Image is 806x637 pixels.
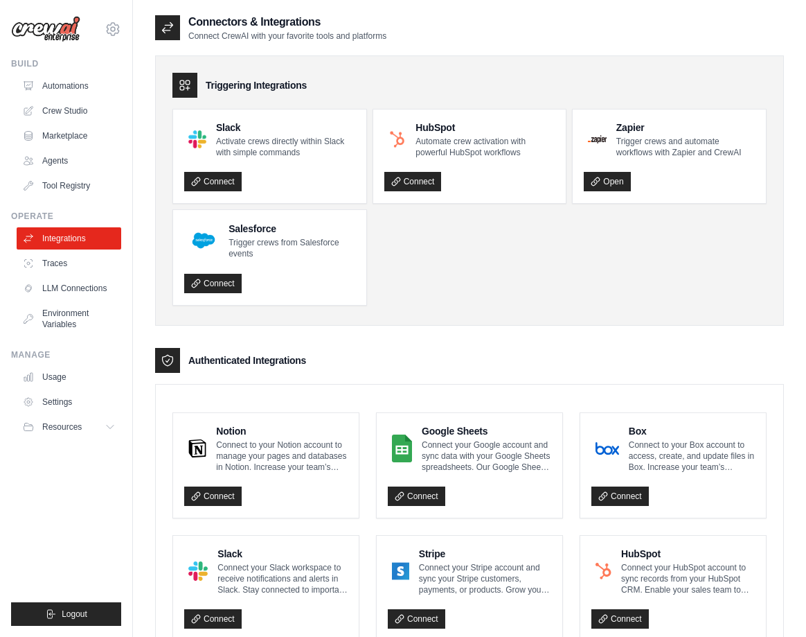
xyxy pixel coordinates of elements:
[217,547,348,561] h4: Slack
[229,222,355,236] h4: Salesforce
[217,562,348,595] p: Connect your Slack workspace to receive notifications and alerts in Slack. Stay connected to impo...
[419,547,551,561] h4: Stripe
[216,136,355,158] p: Activate crews directly within Slack with simple commands
[11,349,121,360] div: Manage
[17,175,121,197] a: Tool Registry
[184,172,242,191] a: Connect
[17,75,121,97] a: Automations
[188,14,386,30] h2: Connectors & Integrations
[388,609,445,629] a: Connect
[11,602,121,626] button: Logout
[422,439,551,473] p: Connect your Google account and sync data with your Google Sheets spreadsheets. Our Google Sheets...
[17,416,121,438] button: Resources
[216,424,348,438] h4: Notion
[17,100,121,122] a: Crew Studio
[184,274,242,293] a: Connect
[17,252,121,274] a: Traces
[621,547,755,561] h4: HubSpot
[17,125,121,147] a: Marketplace
[588,135,606,143] img: Zapier Logo
[422,424,551,438] h4: Google Sheets
[184,609,242,629] a: Connect
[62,609,87,620] span: Logout
[188,30,386,42] p: Connect CrewAI with your favorite tools and platforms
[229,237,355,259] p: Trigger crews from Salesforce events
[188,557,208,585] img: Slack Logo
[595,435,619,462] img: Box Logo
[42,421,82,433] span: Resources
[188,225,219,256] img: Salesforce Logo
[621,562,755,595] p: Connect your HubSpot account to sync records from your HubSpot CRM. Enable your sales team to clo...
[216,121,355,134] h4: Slack
[216,439,348,473] p: Connect to your Notion account to manage your pages and databases in Notion. Increase your team’s...
[392,557,409,585] img: Stripe Logo
[188,435,206,462] img: Notion Logo
[11,16,80,42] img: Logo
[17,302,121,335] a: Environment Variables
[17,277,121,299] a: LLM Connections
[392,435,412,462] img: Google Sheets Logo
[415,136,555,158] p: Automate crew activation with powerful HubSpot workflows
[17,150,121,172] a: Agents
[17,391,121,413] a: Settings
[629,424,755,438] h4: Box
[188,130,206,148] img: Slack Logo
[184,487,242,506] a: Connect
[591,609,649,629] a: Connect
[591,487,649,506] a: Connect
[384,172,442,191] a: Connect
[11,58,121,69] div: Build
[419,562,551,595] p: Connect your Stripe account and sync your Stripe customers, payments, or products. Grow your busi...
[17,366,121,388] a: Usage
[388,130,406,148] img: HubSpot Logo
[188,354,306,367] h3: Authenticated Integrations
[415,121,555,134] h4: HubSpot
[616,136,755,158] p: Trigger crews and automate workflows with Zapier and CrewAI
[616,121,755,134] h4: Zapier
[629,439,755,473] p: Connect to your Box account to access, create, and update files in Box. Increase your team’s prod...
[388,487,445,506] a: Connect
[595,557,611,585] img: HubSpot Logo
[11,211,121,222] div: Operate
[206,78,307,92] h3: Triggering Integrations
[17,227,121,250] a: Integrations
[584,172,630,191] a: Open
